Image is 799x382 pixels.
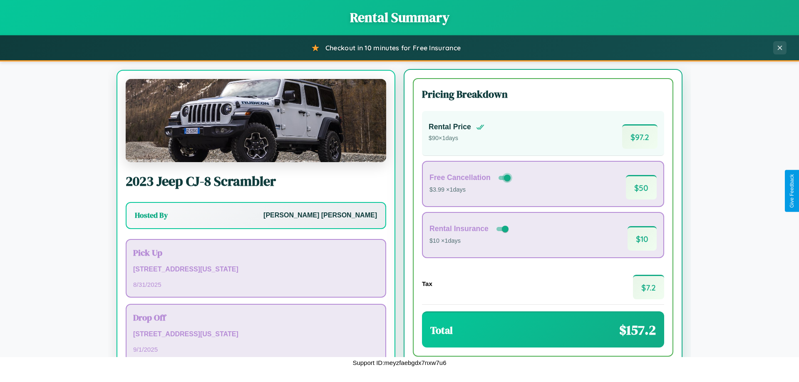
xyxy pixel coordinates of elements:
span: $ 97.2 [622,124,658,149]
p: $ 90 × 1 days [429,133,484,144]
h3: Pick Up [133,246,379,259]
span: $ 50 [626,175,657,200]
p: Support ID: meyzfaebgdx7nxw7u6 [352,357,446,368]
h4: Free Cancellation [429,173,491,182]
p: 8 / 31 / 2025 [133,279,379,290]
h4: Rental Insurance [429,224,489,233]
span: $ 157.2 [619,321,656,339]
h2: 2023 Jeep CJ-8 Scrambler [126,172,386,190]
h3: Pricing Breakdown [422,87,664,101]
h3: Total [430,323,453,337]
p: [STREET_ADDRESS][US_STATE] [133,328,379,340]
span: Checkout in 10 minutes for Free Insurance [325,44,461,52]
p: [PERSON_NAME] [PERSON_NAME] [263,209,377,222]
h1: Rental Summary [8,8,791,27]
p: 9 / 1 / 2025 [133,344,379,355]
span: $ 10 [628,226,657,251]
h3: Drop Off [133,311,379,323]
p: $10 × 1 days [429,236,510,246]
h4: Tax [422,280,432,287]
img: Jeep CJ-8 Scrambler [126,79,386,162]
p: [STREET_ADDRESS][US_STATE] [133,264,379,276]
span: $ 7.2 [633,275,664,299]
h4: Rental Price [429,123,471,131]
div: Give Feedback [789,174,795,208]
p: $3.99 × 1 days [429,185,512,195]
h3: Hosted By [135,210,168,220]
